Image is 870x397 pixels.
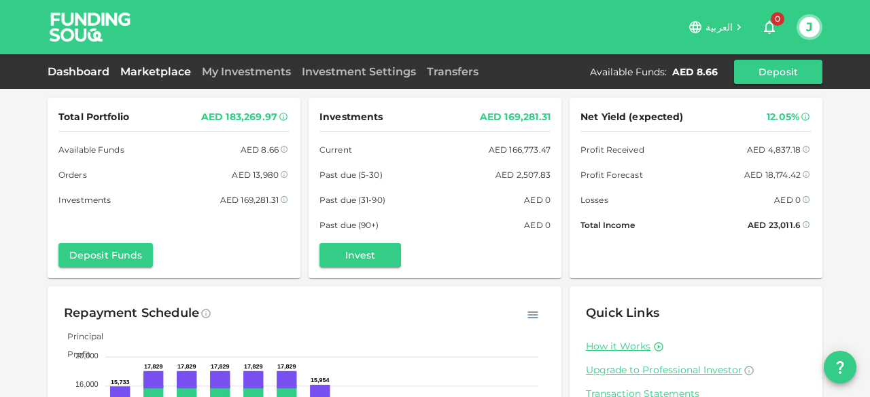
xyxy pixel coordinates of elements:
[524,193,551,207] div: AED 0
[421,65,484,78] a: Transfers
[489,143,551,157] div: AED 166,773.47
[58,193,111,207] span: Investments
[767,109,799,126] div: 12.05%
[58,109,129,126] span: Total Portfolio
[319,193,385,207] span: Past due (31-90)
[58,143,124,157] span: Available Funds
[64,303,199,324] div: Repayment Schedule
[232,168,279,182] div: AED 13,980
[744,168,801,182] div: AED 18,174.42
[495,168,551,182] div: AED 2,507.83
[201,109,277,126] div: AED 183,269.97
[319,218,379,232] span: Past due (90+)
[57,349,90,359] span: Profit
[480,109,551,126] div: AED 169,281.31
[319,109,383,126] span: Investments
[771,12,784,26] span: 0
[580,143,644,157] span: Profit Received
[586,340,650,353] a: How it Works
[748,218,801,232] div: AED 23,011.6
[115,65,196,78] a: Marketplace
[75,380,99,388] tspan: 16,000
[586,305,659,320] span: Quick Links
[580,218,635,232] span: Total Income
[747,143,801,157] div: AED 4,837.18
[58,168,87,182] span: Orders
[58,243,153,267] button: Deposit Funds
[57,331,103,341] span: Principal
[734,60,822,84] button: Deposit
[580,193,608,207] span: Losses
[241,143,279,157] div: AED 8.66
[524,218,551,232] div: AED 0
[75,352,99,360] tspan: 20,000
[586,364,742,376] span: Upgrade to Professional Investor
[672,65,718,79] div: AED 8.66
[319,168,383,182] span: Past due (5-30)
[586,364,806,377] a: Upgrade to Professional Investor
[296,65,421,78] a: Investment Settings
[706,21,733,33] span: العربية
[48,65,115,78] a: Dashboard
[799,17,820,37] button: J
[196,65,296,78] a: My Investments
[590,65,667,79] div: Available Funds :
[824,351,856,383] button: question
[220,193,279,207] div: AED 169,281.31
[774,193,801,207] div: AED 0
[580,168,643,182] span: Profit Forecast
[580,109,684,126] span: Net Yield (expected)
[319,243,401,267] button: Invest
[756,14,783,41] button: 0
[319,143,352,157] span: Current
